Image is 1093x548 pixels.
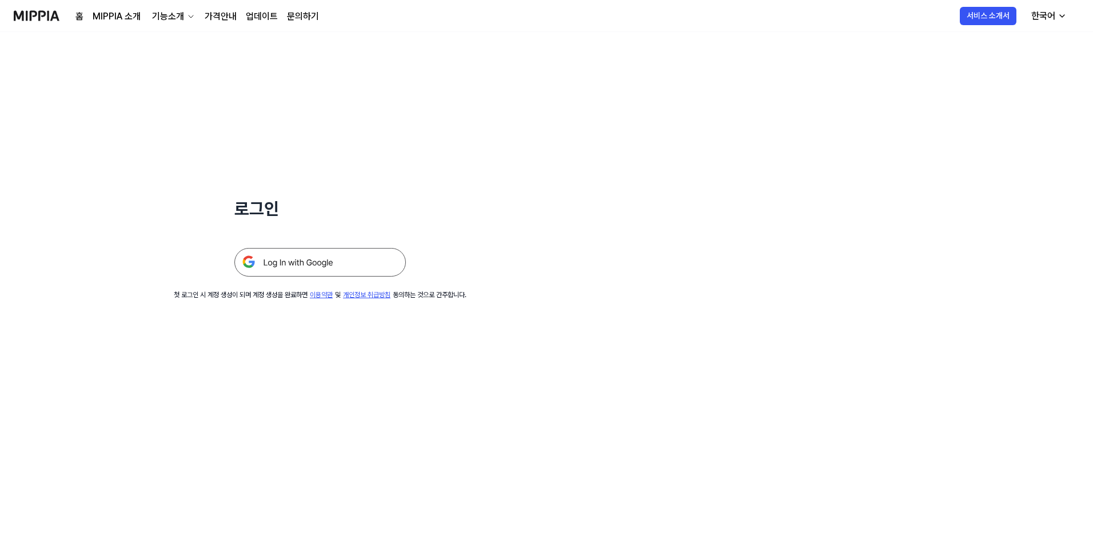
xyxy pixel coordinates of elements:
button: 한국어 [1022,5,1074,27]
button: 기능소개 [150,10,196,23]
div: 기능소개 [150,10,186,23]
a: 가격안내 [205,10,237,23]
a: 이용약관 [310,291,333,299]
a: 문의하기 [287,10,319,23]
a: MIPPIA 소개 [93,10,141,23]
div: 첫 로그인 시 계정 생성이 되며 계정 생성을 완료하면 및 동의하는 것으로 간주합니다. [174,290,466,300]
div: 한국어 [1029,9,1058,23]
h1: 로그인 [234,197,406,221]
a: 홈 [75,10,83,23]
a: 업데이트 [246,10,278,23]
img: 구글 로그인 버튼 [234,248,406,277]
a: 개인정보 취급방침 [343,291,390,299]
button: 서비스 소개서 [960,7,1016,25]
